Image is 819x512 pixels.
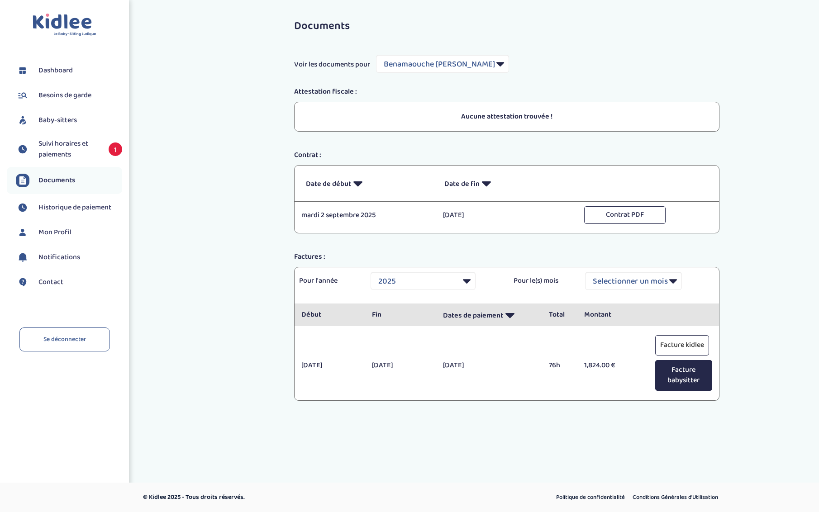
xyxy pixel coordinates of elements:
p: [DATE] [443,210,571,221]
p: Pour l'année [299,275,357,286]
p: [DATE] [443,360,536,371]
img: contact.svg [16,275,29,289]
img: notification.svg [16,251,29,264]
a: Facture kidlee [655,342,709,352]
button: Contrat PDF [584,206,666,224]
a: Dashboard [16,64,122,77]
p: [DATE] [372,360,429,371]
a: Documents [16,174,122,187]
a: Contact [16,275,122,289]
img: suivihoraire.svg [16,201,29,214]
span: Documents [38,175,76,186]
a: Historique de paiement [16,201,122,214]
p: [DATE] [301,360,358,371]
a: Mon Profil [16,226,122,239]
a: Besoins de garde [16,89,122,102]
p: Pour le(s) mois [514,275,571,286]
a: Conditions Générales d’Utilisation [629,492,721,503]
span: Mon Profil [38,227,71,238]
img: babysitters.svg [16,114,29,127]
div: Attestation fiscale : [287,86,726,97]
span: Besoins de garde [38,90,91,101]
p: Dates de paiement [443,304,536,326]
a: Facture babysitter [655,372,712,382]
img: suivihoraire.svg [16,142,29,156]
a: Se déconnecter [19,327,110,351]
img: documents.svg [16,174,29,187]
a: Politique de confidentialité [553,492,628,503]
img: dashboard.svg [16,64,29,77]
a: Suivi horaires et paiements 1 [16,138,122,160]
a: Baby-sitters [16,114,122,127]
img: profil.svg [16,226,29,239]
p: Aucune attestation trouvée ! [306,111,708,122]
span: Notifications [38,252,80,263]
h3: Documents [294,20,719,32]
span: Historique de paiement [38,202,111,213]
span: Dashboard [38,65,73,76]
span: Voir les documents pour [294,59,370,70]
div: Contrat : [287,150,726,161]
span: Contact [38,277,63,288]
span: Baby-sitters [38,115,77,126]
img: logo.svg [33,14,96,37]
p: Total [549,309,571,320]
img: besoin.svg [16,89,29,102]
a: Notifications [16,251,122,264]
a: Contrat PDF [584,210,666,220]
div: Factures : [287,251,726,262]
span: 1 [109,142,122,156]
p: Début [301,309,358,320]
p: mardi 2 septembre 2025 [301,210,429,221]
p: 1,824.00 € [584,360,641,371]
p: Fin [372,309,429,320]
p: Date de début [306,172,431,194]
span: Suivi horaires et paiements [38,138,100,160]
p: Montant [584,309,641,320]
p: 76h [549,360,571,371]
button: Facture babysitter [655,360,712,391]
p: Date de fin [444,172,569,194]
p: © Kidlee 2025 - Tous droits réservés. [143,493,448,502]
button: Facture kidlee [655,335,709,356]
